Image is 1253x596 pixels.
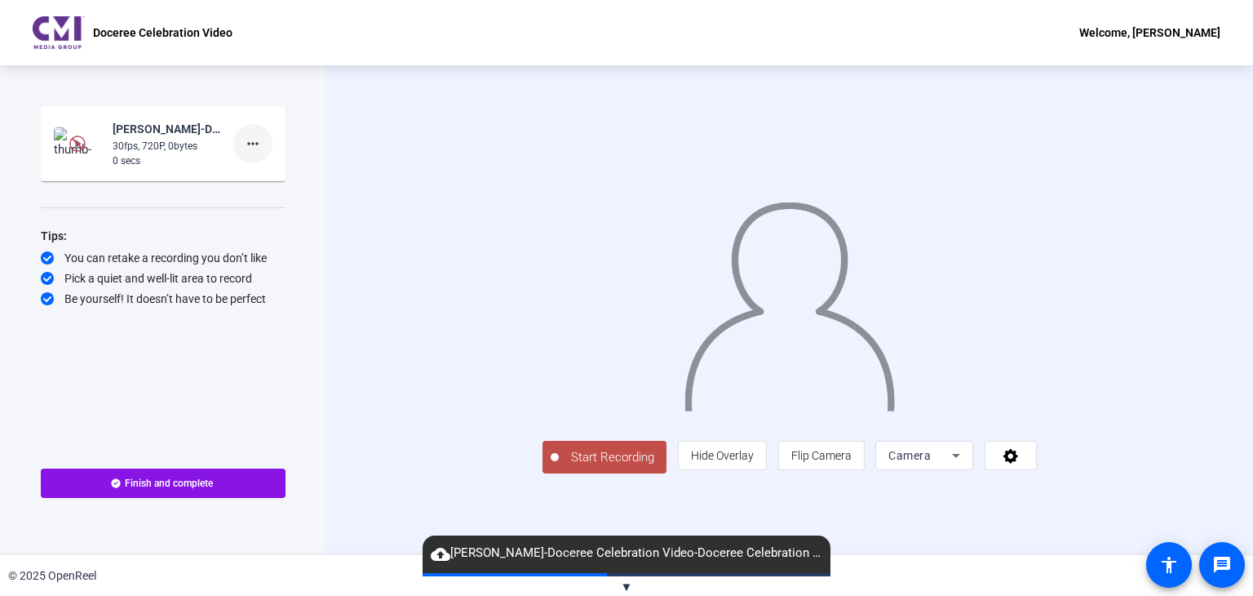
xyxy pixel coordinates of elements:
div: Tips: [41,226,286,246]
span: Hide Overlay [691,449,754,462]
div: [PERSON_NAME]-Doceree Celebration Video-Doceree Celebration Video-1756478325616-webcam [113,119,222,139]
img: Preview is unavailable [69,136,86,152]
mat-icon: cloud_upload [431,545,450,564]
span: Finish and complete [125,477,213,490]
img: overlay [683,189,897,411]
img: thumb-nail [54,127,102,160]
button: Finish and complete [41,469,286,498]
div: You can retake a recording you don’t like [41,250,286,266]
span: Start Recording [559,448,666,467]
button: Start Recording [542,441,666,474]
span: Camera [888,449,931,462]
span: ▼ [621,580,633,594]
div: © 2025 OpenReel [8,567,96,585]
span: [PERSON_NAME]-Doceree Celebration Video-Doceree Celebration Video-1756478325616-webcam [423,544,830,563]
mat-icon: message [1212,555,1232,575]
span: Flip Camera [791,449,852,462]
img: OpenReel logo [33,16,85,49]
button: Hide Overlay [678,441,767,470]
div: 0 secs [113,153,222,168]
mat-icon: more_horiz [243,134,263,153]
mat-icon: accessibility [1159,555,1179,575]
div: Pick a quiet and well-lit area to record [41,270,286,287]
div: Welcome, [PERSON_NAME] [1079,23,1220,42]
p: Doceree Celebration Video [93,23,232,42]
button: Flip Camera [778,441,865,470]
div: 30fps, 720P, 0bytes [113,139,222,153]
div: Be yourself! It doesn’t have to be perfect [41,291,286,307]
